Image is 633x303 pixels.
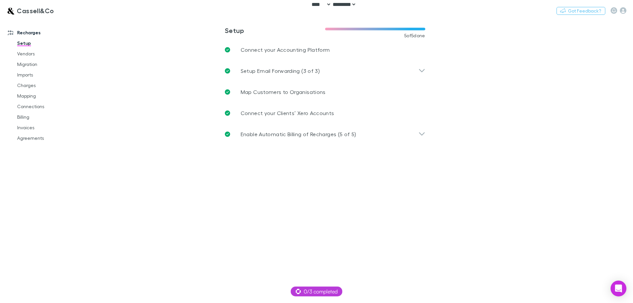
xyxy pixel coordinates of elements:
a: Cassell&Co [3,3,58,18]
a: Imports [11,70,89,80]
p: Enable Automatic Billing of Recharges (5 of 5) [241,130,356,138]
div: Enable Automatic Billing of Recharges (5 of 5) [220,124,431,145]
a: Mapping [11,91,89,101]
img: Cassell&Co's Logo [7,7,14,15]
p: Connect your Accounting Platform [241,46,330,54]
a: Charges [11,80,89,91]
a: Billing [11,112,89,122]
a: Connect your Accounting Platform [220,39,431,60]
span: 5 of 5 done [404,33,425,38]
div: Setup Email Forwarding (3 of 3) [220,60,431,81]
p: Setup Email Forwarding (3 of 3) [241,67,320,75]
button: Got Feedback? [557,7,605,15]
h3: Cassell&Co [17,7,54,15]
a: Connect your Clients’ Xero Accounts [220,103,431,124]
h3: Setup [225,26,325,34]
div: Open Intercom Messenger [611,281,626,296]
a: Setup [11,38,89,48]
p: Connect your Clients’ Xero Accounts [241,109,334,117]
a: Invoices [11,122,89,133]
a: Connections [11,101,89,112]
a: Map Customers to Organisations [220,81,431,103]
a: Recharges [1,27,89,38]
a: Migration [11,59,89,70]
p: Map Customers to Organisations [241,88,326,96]
a: Vendors [11,48,89,59]
a: Agreements [11,133,89,143]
